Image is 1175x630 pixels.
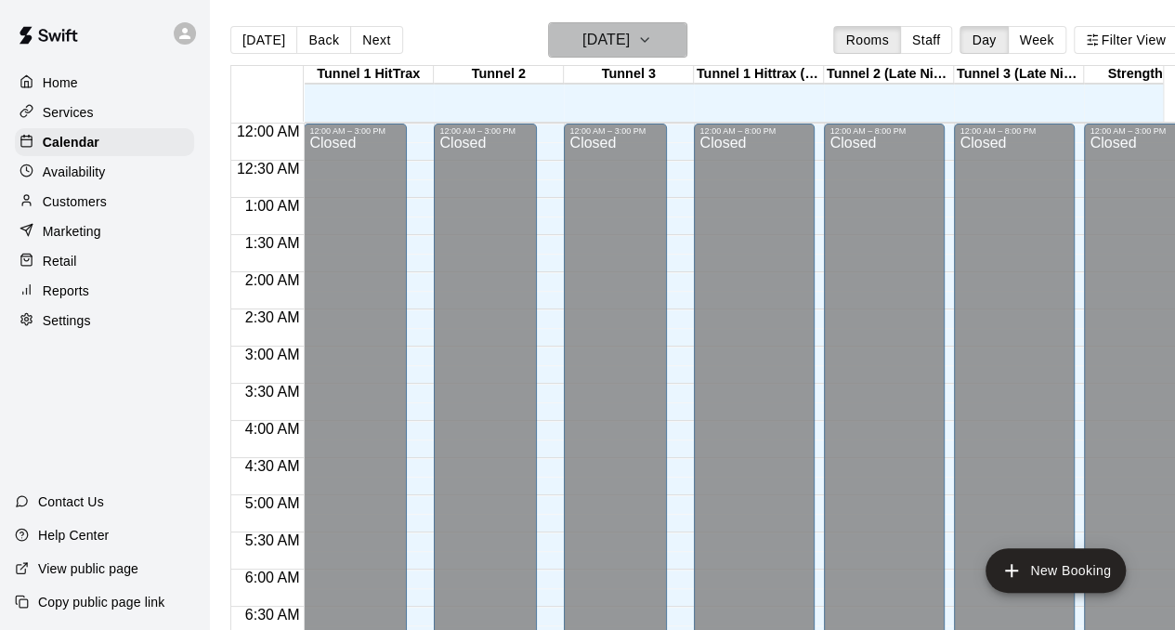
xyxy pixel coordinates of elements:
p: Home [43,73,78,92]
div: 12:00 AM – 8:00 PM [960,126,1069,136]
button: [DATE] [230,26,297,54]
p: Reports [43,282,89,300]
div: 12:00 AM – 3:00 PM [309,126,401,136]
div: 12:00 AM – 8:00 PM [699,126,809,136]
span: 5:00 AM [241,495,305,511]
span: 6:00 AM [241,570,305,585]
div: Tunnel 1 HitTrax [304,66,434,84]
p: Marketing [43,222,101,241]
div: Tunnel 2 [434,66,564,84]
button: Day [960,26,1008,54]
span: 1:30 AM [241,235,305,251]
span: 12:00 AM [232,124,305,139]
a: Marketing [15,217,194,245]
p: Help Center [38,526,109,545]
a: Customers [15,188,194,216]
a: Reports [15,277,194,305]
span: 6:30 AM [241,607,305,623]
p: Copy public page link [38,593,164,611]
span: 3:30 AM [241,384,305,400]
span: 5:30 AM [241,532,305,548]
span: 4:30 AM [241,458,305,474]
div: Tunnel 3 [564,66,694,84]
p: Retail [43,252,77,270]
h6: [DATE] [582,27,630,53]
div: Tunnel 1 Hittrax (Late Night) [694,66,824,84]
button: [DATE] [548,22,687,58]
button: Rooms [833,26,900,54]
button: Staff [900,26,953,54]
button: Back [296,26,351,54]
span: 1:00 AM [241,198,305,214]
a: Availability [15,158,194,186]
button: Week [1008,26,1066,54]
p: Contact Us [38,492,104,511]
p: Availability [43,163,106,181]
div: 12:00 AM – 8:00 PM [829,126,939,136]
span: 4:00 AM [241,421,305,437]
p: Customers [43,192,107,211]
div: Tunnel 2 (Late Night) [824,66,954,84]
span: 3:00 AM [241,347,305,362]
button: Next [350,26,402,54]
p: Calendar [43,133,99,151]
p: Services [43,103,94,122]
div: Tunnel 3 (Late Night) [954,66,1084,84]
a: Calendar [15,128,194,156]
span: 2:00 AM [241,272,305,288]
a: Retail [15,247,194,275]
p: Settings [43,311,91,330]
a: Settings [15,307,194,335]
a: Home [15,69,194,97]
span: 2:30 AM [241,309,305,325]
div: 12:00 AM – 3:00 PM [569,126,661,136]
span: 12:30 AM [232,161,305,177]
a: Services [15,98,194,126]
div: 12:00 AM – 3:00 PM [439,126,531,136]
p: View public page [38,559,138,578]
button: add [986,548,1126,593]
